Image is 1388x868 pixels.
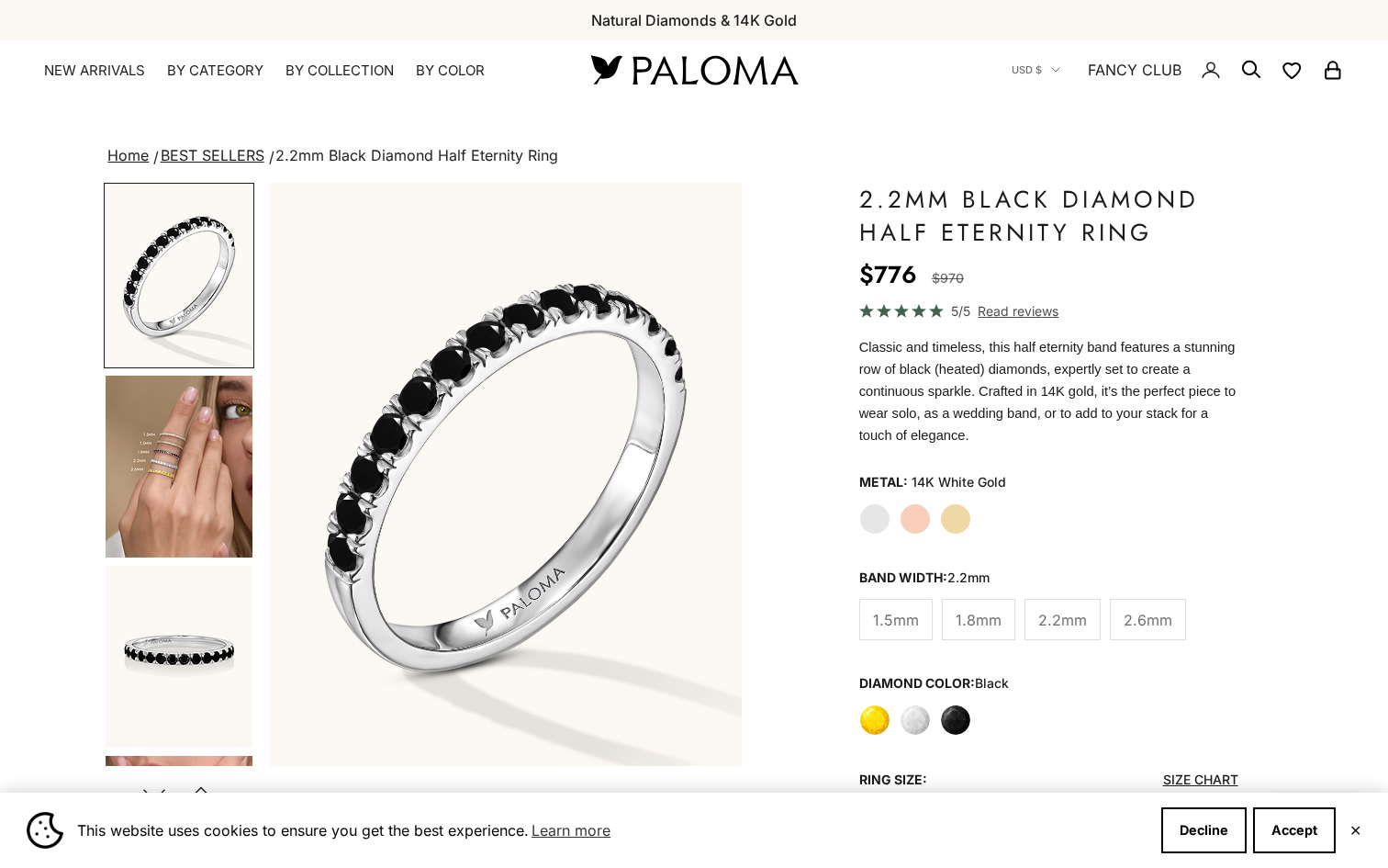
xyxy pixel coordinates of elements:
[77,817,1147,844] span: This website uses cookies to ensure you get the best experience.
[1124,608,1172,632] span: 2.6mm
[167,62,263,80] summary: By Category
[1161,807,1247,853] button: Decline
[859,468,908,496] legend: Metal:
[1038,608,1087,632] span: 2.2mm
[106,376,252,558] img: #YellowGold #WhiteGold #RoseGold
[275,146,558,164] span: 2.2mm Black Diamond Half Eternity Ring
[104,564,254,750] button: Go to item 5
[269,183,741,766] img: #WhiteGold
[1012,62,1042,78] span: USD $
[859,766,927,794] legend: Ring Size:
[873,608,919,632] span: 1.5mm
[1012,62,1060,78] button: USD $
[859,183,1238,249] h1: 2.2mm Black Diamond Half Eternity Ring
[106,185,252,366] img: #WhiteGold
[285,62,394,80] summary: By Collection
[978,300,1058,321] span: Read reviews
[161,146,264,164] a: BEST SELLERS
[107,146,149,164] a: Home
[1253,807,1336,853] button: Accept
[859,300,1238,321] a: 5/5 Read reviews
[947,569,990,585] variant-option-value: 2.2mm
[104,183,254,368] button: Go to item 1
[932,267,964,289] compare-at-price: $970
[104,374,254,559] button: Go to item 4
[1012,40,1344,99] nav: Secondary navigation
[975,675,1009,691] variant-option-value: black
[106,566,252,748] img: #WhiteGold
[859,670,1009,697] legend: Diamond Color:
[859,340,1236,443] span: Classic and timeless, this half eternity band features a stunning row of black (heated) diamonds,...
[951,300,970,321] span: 5/5
[1163,772,1238,787] a: Size Chart
[912,468,1006,496] variant-option-value: 14K White Gold
[1088,58,1181,82] a: FANCY CLUB
[956,608,1002,632] span: 1.8mm
[859,256,917,293] sale-price: $776
[44,62,547,80] nav: Primary navigation
[104,143,1283,169] nav: breadcrumbs
[269,183,741,766] div: Item 1 of 21
[529,817,613,844] a: Learn more
[859,564,990,592] legend: Band Width:
[416,62,485,80] summary: By Color
[591,8,797,32] p: Natural Diamonds & 14K Gold
[1349,825,1361,836] button: Close
[44,62,145,80] a: NEW ARRIVALS
[27,812,63,849] img: Cookie banner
